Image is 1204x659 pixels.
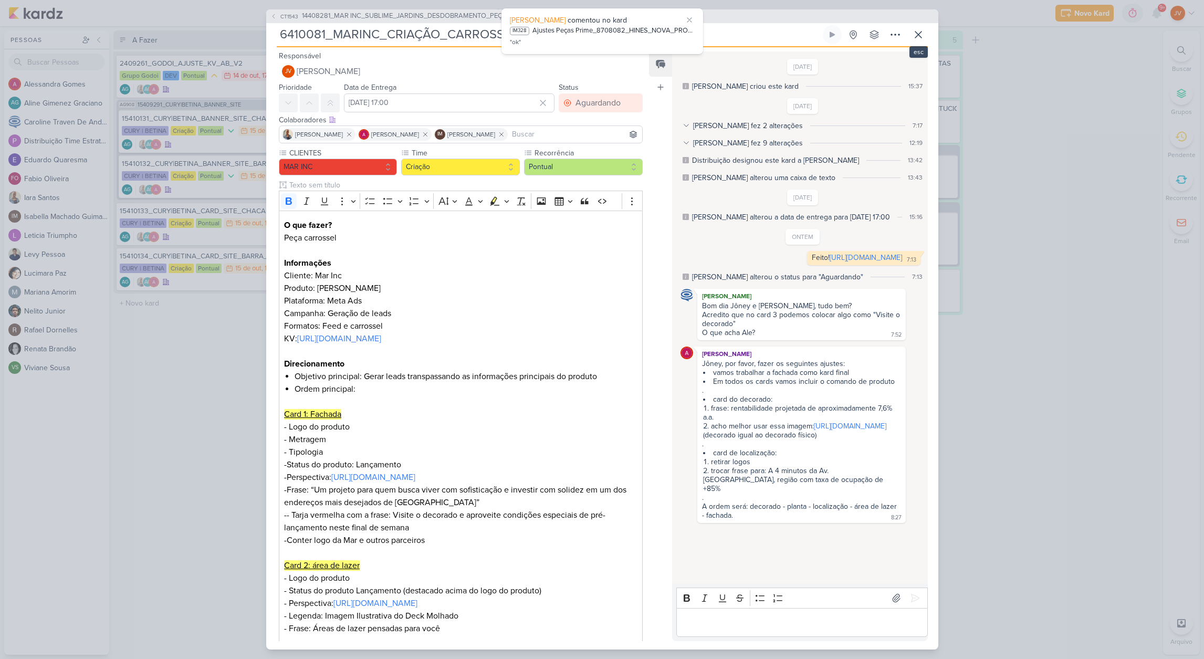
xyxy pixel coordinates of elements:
[359,129,369,140] img: Alessandra Gomes
[702,440,901,448] div: .
[703,395,901,404] li: card do decorado:
[284,409,341,420] u: Card 1: Fachada
[909,138,923,148] div: 12:19
[676,608,927,637] div: Editor editing area: main
[279,83,312,92] label: Prioridade
[287,180,643,191] input: Texto sem título
[828,30,836,39] div: Ligar relógio
[702,493,901,502] div: .
[703,422,901,440] li: acho melhor usar essa imagem: (decorado igual ao decorado físico)
[908,173,923,182] div: 13:43
[532,26,695,36] div: Ajustes Peças Prime_8708082_HINES_NOVA_PROPOSTA_PARA_REUNIAO
[284,560,360,571] u: Card 2: área de lazer
[510,16,566,25] span: [PERSON_NAME]
[288,148,397,159] label: CLIENTES
[693,120,803,131] div: [PERSON_NAME] fez 2 alterações
[333,598,417,609] a: [URL][DOMAIN_NAME]
[702,301,901,310] div: Bom dia Jôney e [PERSON_NAME], tudo bem?
[702,328,755,337] div: O que acha Ale?
[575,97,621,109] div: Aguardando
[559,83,579,92] label: Status
[683,174,689,181] div: Este log é visível à todos no kard
[907,256,916,264] div: 7:13
[683,157,689,163] div: Este log é visível à todos no kard
[702,359,901,368] div: Jôney, por favor, fazer os seguintes ajustes:
[279,159,397,175] button: MAR INC
[703,368,901,377] li: vamos trabalhar a fachada como kard final
[683,214,689,220] div: Este log é visível à todos no kard
[692,271,863,283] div: Joney alterou o status para "Aguardando"
[297,65,360,78] span: [PERSON_NAME]
[680,289,693,301] img: Caroline Traven De Andrade
[703,457,901,466] li: retirar logos
[510,37,695,48] div: "ok"
[676,588,927,608] div: Editor toolbar
[344,93,555,112] input: Select a date
[284,244,637,345] p: Cliente: Mar Inc Produto: [PERSON_NAME] Plataforma: Meta Ads Campanha: Geração de leads Formatos:...
[702,310,901,328] div: Acredito que no card 3 podemos colocar algo como "Visite o decorado"
[284,408,637,484] p: - Logo do produto - Metragem - Tipologia -Status do produto: Lançamento -Perspectiva:
[814,422,886,431] a: [URL][DOMAIN_NAME]
[699,349,903,359] div: [PERSON_NAME]
[702,386,901,395] div: .
[279,51,321,60] label: Responsável
[284,258,331,268] strong: Informações
[683,274,689,280] div: Este log é visível à todos no kard
[913,121,923,130] div: 7:17
[812,253,902,262] div: Feito!
[331,472,415,483] a: [URL][DOMAIN_NAME]
[284,359,344,369] strong: Direcionamento
[909,212,923,222] div: 15:16
[510,128,641,141] input: Buscar
[279,114,643,125] div: Colaboradores
[284,622,637,635] p: - Frase: Áreas de lazer pensadas para você
[692,172,835,183] div: Alessandra alterou uma caixa de texto
[912,272,923,281] div: 7:13
[693,138,803,149] div: [PERSON_NAME] fez 9 alterações
[295,130,343,139] span: [PERSON_NAME]
[284,220,332,231] strong: O que fazer?
[411,148,520,159] label: Time
[282,65,295,78] div: Joney Viana
[703,404,901,422] li: frase: rentabilidade projetada de aproximadamente 7,6% a.a.
[703,466,901,493] li: trocar frase para: A 4 minutos da Av. [GEOGRAPHIC_DATA], região com taxa de ocupação de +85%
[285,69,291,75] p: JV
[437,132,443,137] p: IM
[680,347,693,359] img: Alessandra Gomes
[692,212,890,223] div: Iara alterou a data de entrega para 13/10, 17:00
[891,331,902,339] div: 7:52
[447,130,495,139] span: [PERSON_NAME]
[295,370,637,383] li: Objetivo principal: Gerar leads transpassando as informações principais do produto
[435,129,445,140] div: Isabella Machado Guimarães
[703,448,901,457] li: card de localização:
[371,130,419,139] span: [PERSON_NAME]
[909,46,928,58] div: esc
[284,484,637,622] p: -Frase: “Um projeto para quem busca viver com sofisticação e investir com solidez em um dos ender...
[830,253,902,262] a: [URL][DOMAIN_NAME]
[282,129,293,140] img: Iara Santos
[279,62,643,81] button: JV [PERSON_NAME]
[279,191,643,211] div: Editor toolbar
[908,155,923,165] div: 13:42
[559,93,643,112] button: Aguardando
[703,377,901,386] li: Em todos os cards vamos incluir o comando de produto
[344,83,396,92] label: Data de Entrega
[524,159,643,175] button: Pontual
[533,148,643,159] label: Recorrência
[401,159,520,175] button: Criação
[284,219,637,244] p: Peça carrossel
[297,333,381,344] a: [URL][DOMAIN_NAME]
[295,383,637,408] li: Ordem principal:
[699,291,903,301] div: [PERSON_NAME]
[891,514,902,522] div: 8:27
[692,81,799,92] div: Caroline criou este kard
[568,16,627,25] span: comentou no kard
[692,155,859,166] div: Distribuição designou este kard a Joney
[702,502,899,520] div: A ordem será: decorado - planta - localização - área de lazer - fachada.
[510,27,529,35] div: IM328
[683,83,689,89] div: Este log é visível à todos no kard
[277,25,821,44] input: Kard Sem Título
[908,81,923,91] div: 15:37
